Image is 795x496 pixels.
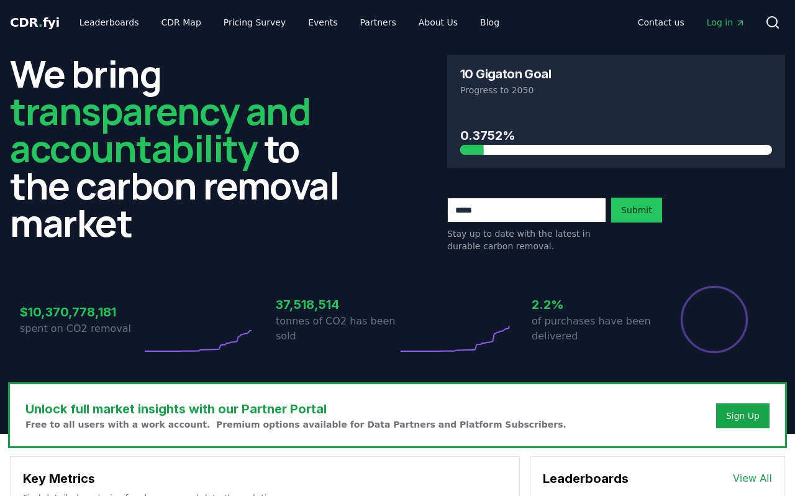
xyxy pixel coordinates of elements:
nav: Main [628,11,755,34]
a: Pricing Survey [214,11,296,34]
a: View All [733,471,772,486]
a: Events [298,11,347,34]
div: Percentage of sales delivered [679,285,749,354]
a: Blog [470,11,509,34]
p: spent on CO2 removal [20,321,142,336]
h3: 0.3752% [460,126,772,145]
a: Contact us [628,11,694,34]
p: Progress to 2050 [460,84,772,96]
a: Sign Up [726,410,760,422]
nav: Main [70,11,509,34]
span: Log in [707,16,745,29]
a: Partners [350,11,406,34]
span: . [39,15,43,30]
p: tonnes of CO2 has been sold [276,314,397,344]
h2: We bring to the carbon removal market [10,55,348,241]
h3: Key Metrics [23,469,507,488]
h3: Unlock full market insights with our Partner Portal [25,400,566,418]
button: Submit [611,198,662,223]
a: Leaderboards [70,11,149,34]
p: Free to all users with a work account. Premium options available for Data Partners and Platform S... [25,418,566,431]
h3: $10,370,778,181 [20,303,142,321]
span: CDR fyi [10,15,60,30]
p: Stay up to date with the latest in durable carbon removal. [447,227,606,252]
span: transparency and accountability [10,85,310,173]
h3: Leaderboards [543,469,629,488]
p: of purchases have been delivered [532,314,653,344]
a: About Us [409,11,468,34]
a: Log in [697,11,755,34]
button: Sign Up [716,403,770,428]
a: CDR.fyi [10,14,60,31]
h3: 10 Gigaton Goal [460,68,551,80]
h3: 2.2% [532,295,653,314]
a: CDR Map [152,11,211,34]
h3: 37,518,514 [276,295,397,314]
